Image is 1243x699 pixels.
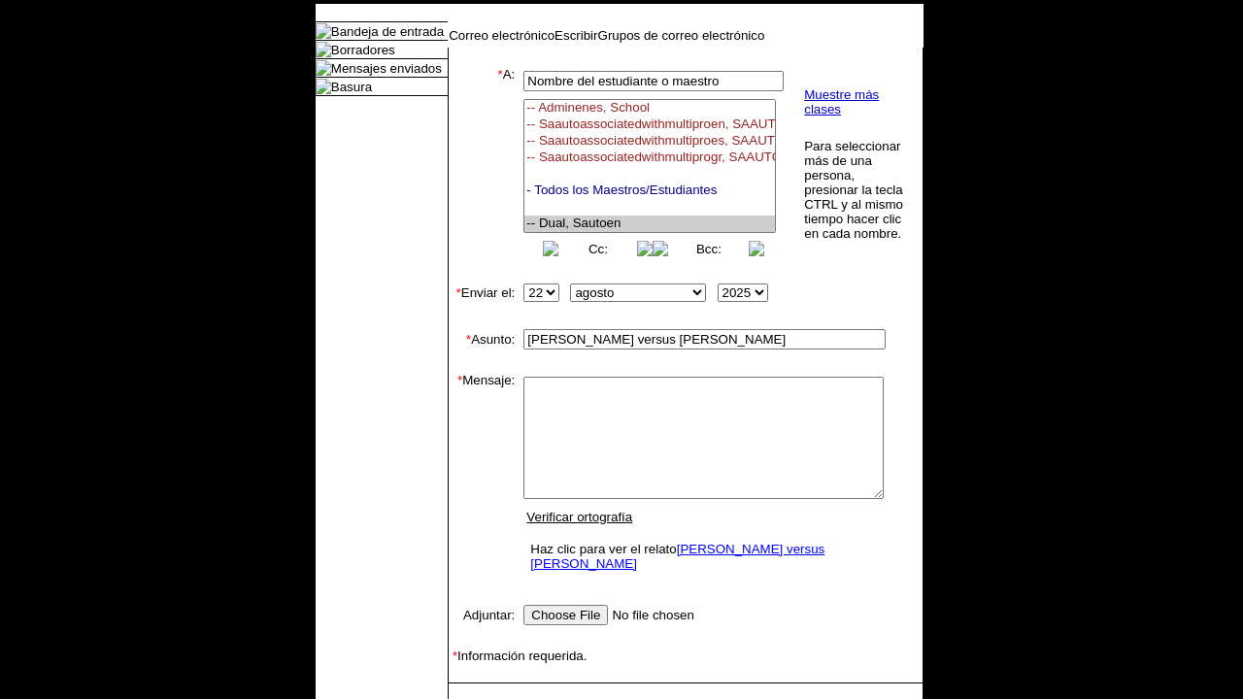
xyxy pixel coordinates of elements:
img: spacer.gif [449,306,468,325]
option: -- Saautoassociatedwithmultiprogr, SAAUTOASSOCIATEDWITHMULTIPROGRAMCLA [524,150,775,166]
img: spacer.gif [449,353,468,373]
a: Verificar ortografía [526,510,632,524]
option: -- Saautoassociatedwithmultiproen, SAAUTOASSOCIATEDWITHMULTIPROGRAMEN [524,116,775,133]
img: spacer.gif [515,477,516,478]
img: spacer.gif [515,159,520,169]
img: folder_icon.gif [316,79,331,94]
a: Correo electrónico [449,28,554,43]
option: -- Dual, Sautoen [524,216,775,232]
a: Borradores [331,43,395,57]
img: button_left.png [543,241,558,256]
td: A: [449,67,515,260]
img: spacer.gif [515,292,516,293]
td: Información requerida. [449,649,923,663]
img: button_right.png [637,241,653,256]
a: Mensajes enviados [331,61,442,76]
option: -- Adminenes, School [524,100,775,116]
img: folder_icon.gif [316,60,331,76]
img: spacer.gif [449,582,468,601]
a: Bcc: [696,242,722,256]
img: spacer.gif [515,615,516,616]
a: [PERSON_NAME] versus [PERSON_NAME] [530,542,824,571]
td: Asunto: [449,325,515,353]
td: Haz clic para ver el relato [525,537,882,576]
option: -- Saautoassociatedwithmultiproes, SAAUTOASSOCIATEDWITHMULTIPROGRAMES [524,133,775,150]
a: Cc: [588,242,608,256]
img: spacer.gif [449,663,468,682]
img: folder_icon.gif [316,23,331,39]
option: - Todos los Maestros/Estudiantes [524,183,775,199]
a: Basura [331,80,372,94]
img: spacer.gif [515,339,516,340]
a: Escribir [554,28,597,43]
img: spacer.gif [449,629,468,649]
img: button_left.png [653,241,668,256]
img: spacer.gif [449,260,468,280]
img: spacer.gif [449,683,463,698]
img: folder_icon.gif [316,42,331,57]
td: Adjuntar: [449,601,515,629]
a: Grupos de correo electrónico [598,28,765,43]
td: Enviar el: [449,280,515,306]
img: button_right.png [749,241,764,256]
a: Bandeja de entrada [331,24,444,39]
td: Para seleccionar más de una persona, presionar la tecla CTRL y al mismo tiempo hacer clic en cada... [803,138,907,242]
td: Mensaje: [449,373,515,582]
a: Muestre más clases [804,87,879,116]
img: spacer.gif [449,682,450,683]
